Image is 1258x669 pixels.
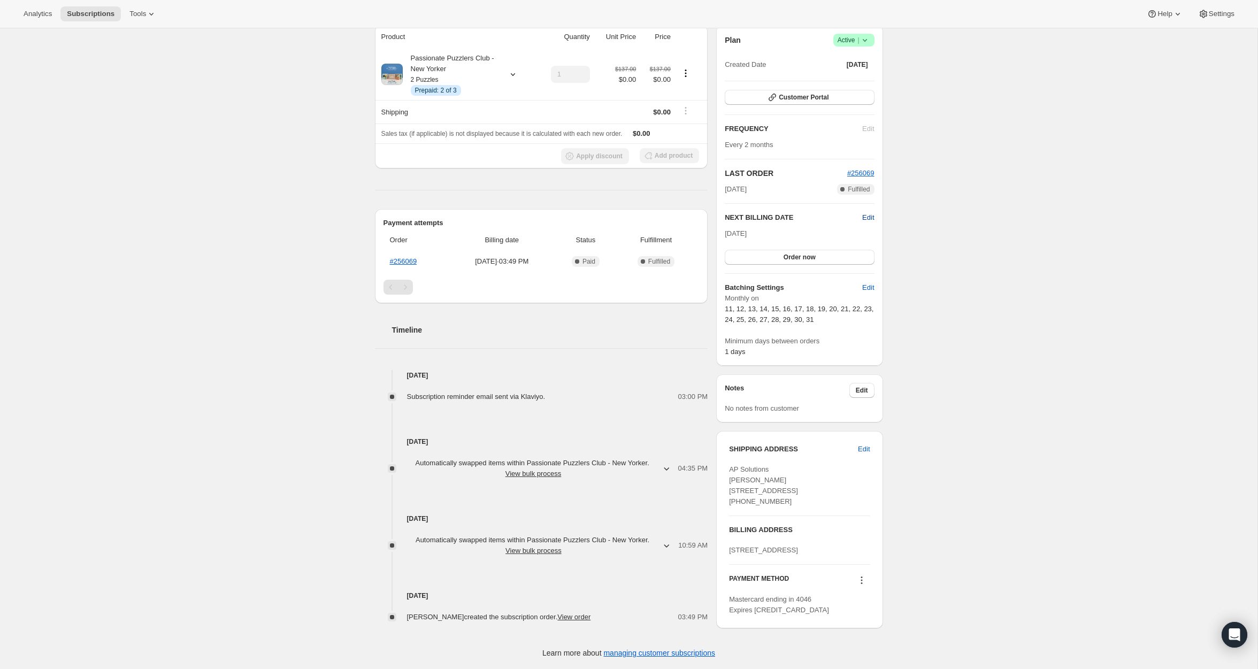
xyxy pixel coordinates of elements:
span: Help [1157,10,1172,18]
button: Subscriptions [60,6,121,21]
span: Customer Portal [779,93,829,102]
button: Automatically swapped items within Passionate Puzzlers Club - New Yorker. View bulk process [401,532,679,559]
span: 10:59 AM [678,540,708,551]
button: Help [1140,6,1189,21]
span: [DATE] · 03:49 PM [452,256,553,267]
a: View order [557,613,590,621]
button: Edit [849,383,875,398]
span: Created Date [725,59,766,70]
span: 04:35 PM [678,463,708,474]
span: 03:49 PM [678,612,708,622]
th: Price [639,25,674,49]
span: Every 2 months [725,141,773,149]
button: [DATE] [840,57,875,72]
h2: LAST ORDER [725,168,847,179]
div: Passionate Puzzlers Club - New Yorker [403,53,499,96]
p: Learn more about [542,648,715,658]
span: Prepaid: 2 of 3 [415,86,457,95]
a: managing customer subscriptions [603,649,715,657]
h6: Batching Settings [725,282,862,293]
span: Order now [784,253,816,262]
button: Tools [123,6,163,21]
span: [DATE] [847,60,868,69]
span: Fulfilled [848,185,870,194]
span: Monthly on [725,293,874,304]
span: Edit [858,444,870,455]
span: Subscriptions [67,10,114,18]
button: Edit [852,441,876,458]
span: | [857,36,859,44]
h4: [DATE] [375,513,708,524]
h2: NEXT BILLING DATE [725,212,862,223]
span: Minimum days between orders [725,336,874,347]
button: Edit [856,279,880,296]
th: Product [375,25,536,49]
span: $0.00 [642,74,671,85]
button: Order now [725,250,874,265]
h2: FREQUENCY [725,124,862,134]
button: Settings [1192,6,1241,21]
span: 03:00 PM [678,391,708,402]
small: 2 Puzzles [411,76,439,83]
span: 11, 12, 13, 14, 15, 16, 17, 18, 19, 20, 21, 22, 23, 24, 25, 26, 27, 28, 29, 30, 31 [725,305,873,324]
span: Active [838,35,870,45]
span: Analytics [24,10,52,18]
span: Paid [582,257,595,266]
span: Fulfilled [648,257,670,266]
h2: Timeline [392,325,708,335]
h2: Plan [725,35,741,45]
span: [STREET_ADDRESS] [729,546,798,554]
th: Quantity [535,25,593,49]
button: View bulk process [505,547,562,555]
span: 1 days [725,348,745,356]
button: Edit [862,212,874,223]
span: Fulfillment [619,235,693,245]
h3: BILLING ADDRESS [729,525,870,535]
button: View bulk process [505,470,562,478]
span: Settings [1209,10,1234,18]
h4: [DATE] [375,370,708,381]
span: [PERSON_NAME] created the subscription order. [407,613,591,621]
span: Subscription reminder email sent via Klaviyo. [407,393,546,401]
span: [DATE] [725,229,747,237]
nav: Pagination [383,280,700,295]
button: Automatically swapped items within Passionate Puzzlers Club - New Yorker. View bulk process [401,455,678,482]
a: #256069 [847,169,875,177]
h4: [DATE] [375,436,708,447]
h3: Notes [725,383,849,398]
th: Shipping [375,100,536,124]
span: $0.00 [615,74,636,85]
h3: PAYMENT METHOD [729,574,789,589]
span: Edit [862,282,874,293]
span: Billing date [452,235,553,245]
h3: SHIPPING ADDRESS [729,444,858,455]
span: Automatically swapped items within Passionate Puzzlers Club - New Yorker . [407,458,660,479]
span: $0.00 [653,108,671,116]
span: Status [558,235,613,245]
img: product img [381,64,403,85]
span: Mastercard ending in 4046 Expires [CREDIT_CARD_DATA] [729,595,829,614]
th: Unit Price [593,25,639,49]
th: Order [383,228,449,252]
small: $137.00 [650,66,671,72]
span: AP Solutions [PERSON_NAME] [STREET_ADDRESS] [PHONE_NUMBER] [729,465,798,505]
h2: Payment attempts [383,218,700,228]
button: Shipping actions [677,105,694,117]
a: #256069 [390,257,417,265]
span: Sales tax (if applicable) is not displayed because it is calculated with each new order. [381,130,623,137]
span: Automatically swapped items within Passionate Puzzlers Club - New Yorker . [407,535,661,556]
button: #256069 [847,168,875,179]
div: Open Intercom Messenger [1222,622,1247,648]
span: $0.00 [633,129,650,137]
span: Tools [129,10,146,18]
button: Analytics [17,6,58,21]
small: $137.00 [615,66,636,72]
span: No notes from customer [725,404,799,412]
span: Edit [856,386,868,395]
h4: [DATE] [375,590,708,601]
button: Product actions [677,67,694,79]
span: [DATE] [725,184,747,195]
button: Customer Portal [725,90,874,105]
